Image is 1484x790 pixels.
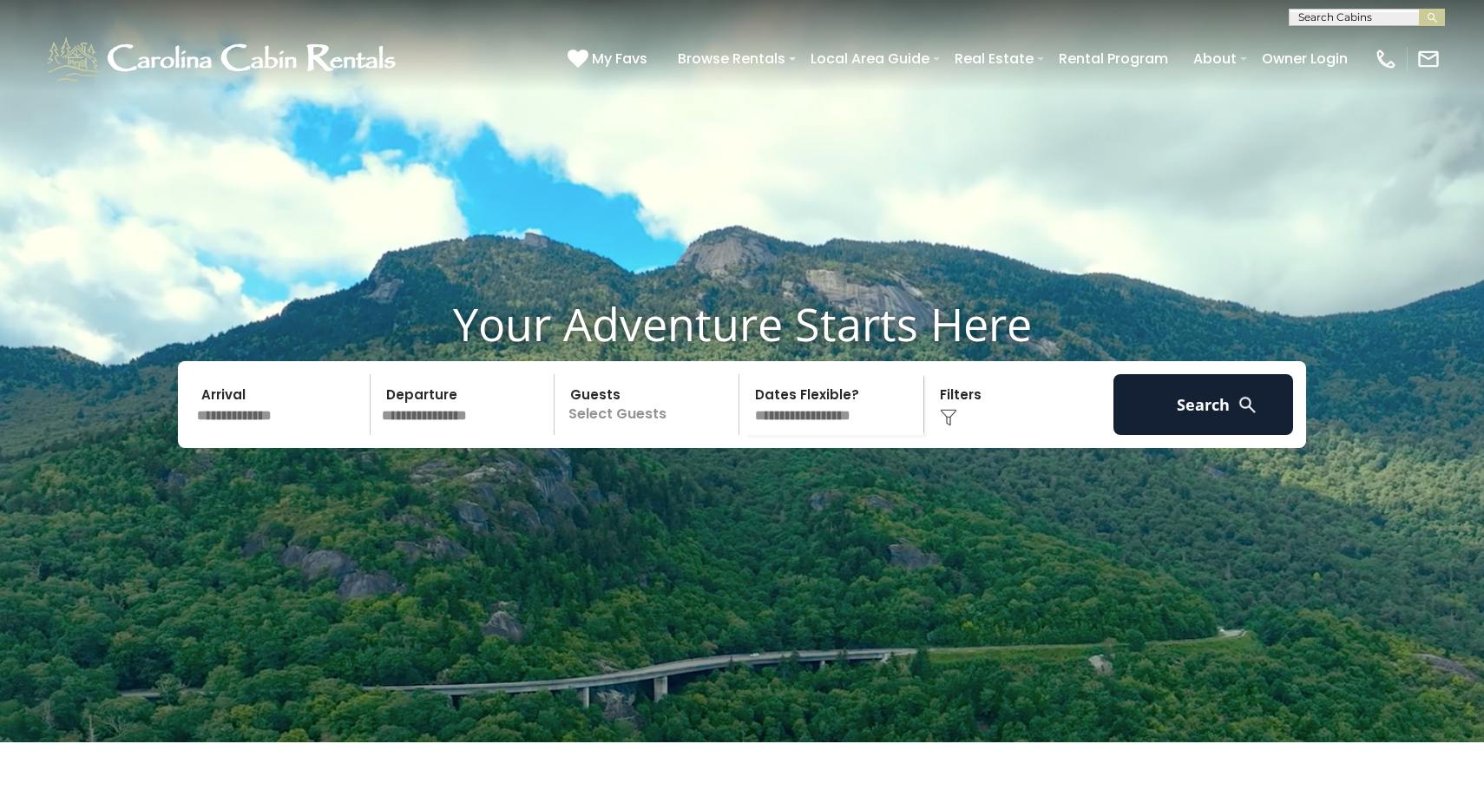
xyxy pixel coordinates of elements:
h1: Your Adventure Starts Here [13,297,1471,351]
a: Browse Rentals [669,43,794,74]
a: Rental Program [1050,43,1177,74]
img: mail-regular-white.png [1416,47,1441,71]
img: phone-regular-white.png [1374,47,1398,71]
img: search-regular-white.png [1237,394,1258,416]
span: My Favs [592,48,647,69]
a: Real Estate [946,43,1042,74]
a: Local Area Guide [802,43,938,74]
p: Select Guests [560,374,739,435]
button: Search [1113,374,1293,435]
a: Owner Login [1253,43,1356,74]
a: About [1185,43,1245,74]
img: filter--v1.png [940,409,957,426]
a: My Favs [568,48,652,70]
img: White-1-1-2.png [43,33,404,85]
